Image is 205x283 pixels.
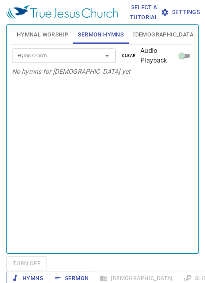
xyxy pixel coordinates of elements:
span: Sermon Hymns [78,30,124,40]
span: clear [122,52,136,59]
span: Select a tutorial [128,2,160,22]
span: Hymnal Worship [17,30,69,40]
button: clear [117,51,141,61]
span: [DEMOGRAPHIC_DATA] [133,30,195,40]
button: Settings [167,5,195,20]
button: Open [101,50,113,61]
img: True Jesus Church [6,5,118,20]
span: Audio Playback [140,46,177,65]
i: No hymns for [DEMOGRAPHIC_DATA] yet [12,68,130,75]
span: Settings [170,7,192,17]
div: TJC San Jose Youth Prayer [3,22,142,51]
